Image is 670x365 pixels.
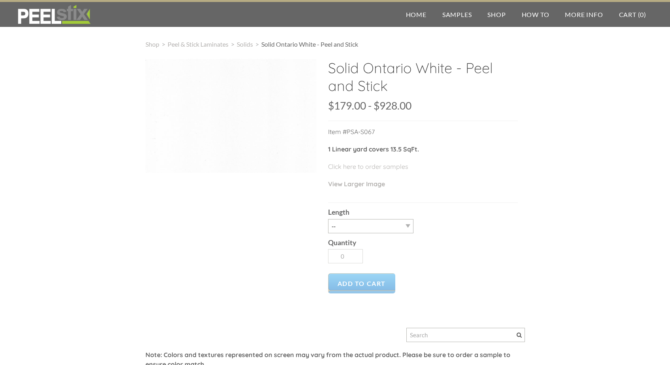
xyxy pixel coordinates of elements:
[328,273,396,293] a: Add to Cart
[611,2,654,27] a: Cart (0)
[328,180,385,188] a: View Larger Image
[16,5,92,25] img: REFACE SUPPLIES
[406,328,525,342] input: Search
[398,2,434,27] a: Home
[253,40,261,48] span: >
[514,2,557,27] a: How To
[640,11,644,18] span: 0
[328,208,349,216] b: Length
[517,333,522,338] span: Search
[328,145,419,153] strong: 1 Linear yard covers 13.5 SqFt.
[168,40,228,48] a: Peel & Stick Laminates
[328,59,518,100] h2: Solid Ontario White - Peel and Stick
[237,40,253,48] a: Solids
[328,99,411,112] span: $179.00 - $928.00
[557,2,611,27] a: More Info
[328,238,356,247] b: Quantity
[261,40,358,48] span: Solid Ontario White - Peel and Stick
[434,2,480,27] a: Samples
[479,2,513,27] a: Shop
[145,40,159,48] a: Shop
[159,40,168,48] span: >
[328,127,518,144] p: Item #PSA-S067
[228,40,237,48] span: >
[328,163,408,170] a: Click here to order samples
